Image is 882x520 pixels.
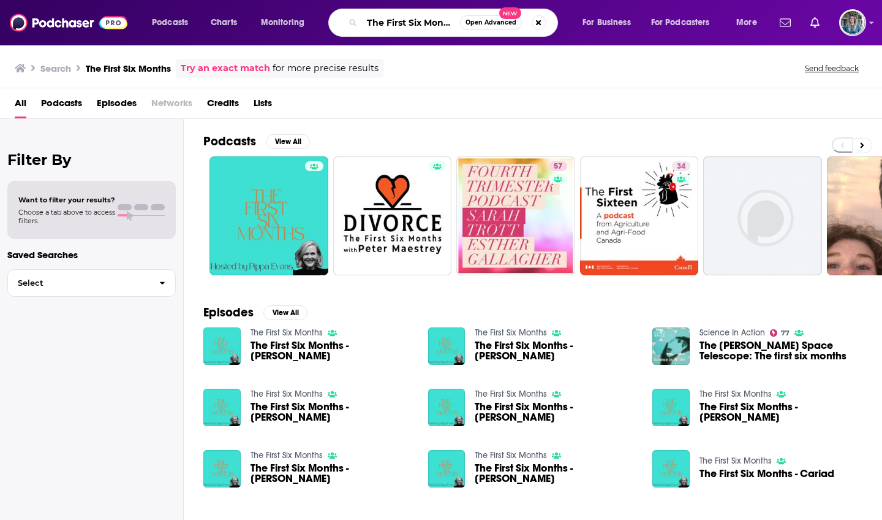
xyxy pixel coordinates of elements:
[699,340,862,361] a: The James Webb Space Telescope: The first six months
[475,402,638,422] span: The First Six Months - [PERSON_NAME]
[460,15,522,30] button: Open AdvancedNew
[839,9,866,36] img: User Profile
[251,389,323,399] a: The First Six Months
[699,340,862,361] span: The [PERSON_NAME] Space Telescope: The first six months
[736,14,757,31] span: More
[475,463,638,484] span: The First Six Months - [PERSON_NAME]
[805,12,824,33] a: Show notifications dropdown
[475,402,638,422] a: The First Six Months - Siva
[261,14,304,31] span: Monitoring
[7,249,176,261] p: Saved Searches
[251,402,413,422] a: The First Six Months - Prachi
[15,93,26,118] a: All
[207,93,239,118] a: Credits
[203,305,254,320] h2: Episodes
[801,63,862,74] button: Send feedback
[251,402,413,422] span: The First Six Months - [PERSON_NAME]
[428,450,466,487] img: The First Six Months - Roddie
[475,463,638,484] a: The First Six Months - Roddie
[652,450,690,487] img: The First Six Months - Cariad
[699,402,862,422] a: The First Six Months - Sophie
[251,340,413,361] span: The First Six Months - [PERSON_NAME]
[839,9,866,36] span: Logged in as EllaDavidson
[251,463,413,484] span: The First Six Months - [PERSON_NAME]
[203,450,241,487] img: The First Six Months - Jo
[466,20,516,26] span: Open Advanced
[428,327,466,365] img: The First Six Months - Sarah
[181,61,270,75] a: Try an exact match
[428,389,466,426] img: The First Six Months - Siva
[672,161,690,171] a: 34
[8,279,149,287] span: Select
[775,12,796,33] a: Show notifications dropdown
[651,14,710,31] span: For Podcasters
[251,340,413,361] a: The First Six Months - Lucy
[362,13,460,32] input: Search podcasts, credits, & more...
[475,327,547,338] a: The First Six Months
[203,389,241,426] img: The First Six Months - Prachi
[839,9,866,36] button: Show profile menu
[10,11,127,34] img: Podchaser - Follow, Share and Rate Podcasts
[699,468,834,479] a: The First Six Months - Cariad
[574,13,646,32] button: open menu
[18,208,115,225] span: Choose a tab above to access filters.
[18,196,115,204] span: Want to filter your results?
[97,93,137,118] a: Episodes
[652,327,690,365] img: The James Webb Space Telescope: The first six months
[580,156,699,275] a: 34
[475,389,547,399] a: The First Six Months
[456,156,575,275] a: 57
[475,340,638,361] span: The First Six Months - [PERSON_NAME]
[203,134,256,149] h2: Podcasts
[203,13,244,32] a: Charts
[203,305,307,320] a: EpisodesView All
[143,13,204,32] button: open menu
[152,14,188,31] span: Podcasts
[554,161,562,173] span: 57
[211,14,237,31] span: Charts
[549,161,567,171] a: 57
[781,331,790,336] span: 77
[7,269,176,297] button: Select
[652,389,690,426] img: The First Six Months - Sophie
[203,327,241,365] img: The First Six Months - Lucy
[41,93,82,118] a: Podcasts
[475,340,638,361] a: The First Six Months - Sarah
[251,327,323,338] a: The First Six Months
[699,456,772,466] a: The First Six Months
[254,93,272,118] a: Lists
[263,305,307,320] button: View All
[40,63,71,74] h3: Search
[699,327,765,338] a: Science In Action
[475,450,547,461] a: The First Six Months
[251,463,413,484] a: The First Six Months - Jo
[273,61,379,75] span: for more precise results
[677,161,685,173] span: 34
[252,13,320,32] button: open menu
[643,13,728,32] button: open menu
[266,134,310,149] button: View All
[728,13,772,32] button: open menu
[699,389,772,399] a: The First Six Months
[7,151,176,169] h2: Filter By
[86,63,171,74] h3: The First Six Months
[203,134,310,149] a: PodcastsView All
[151,93,192,118] span: Networks
[699,402,862,422] span: The First Six Months - [PERSON_NAME]
[251,450,323,461] a: The First Six Months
